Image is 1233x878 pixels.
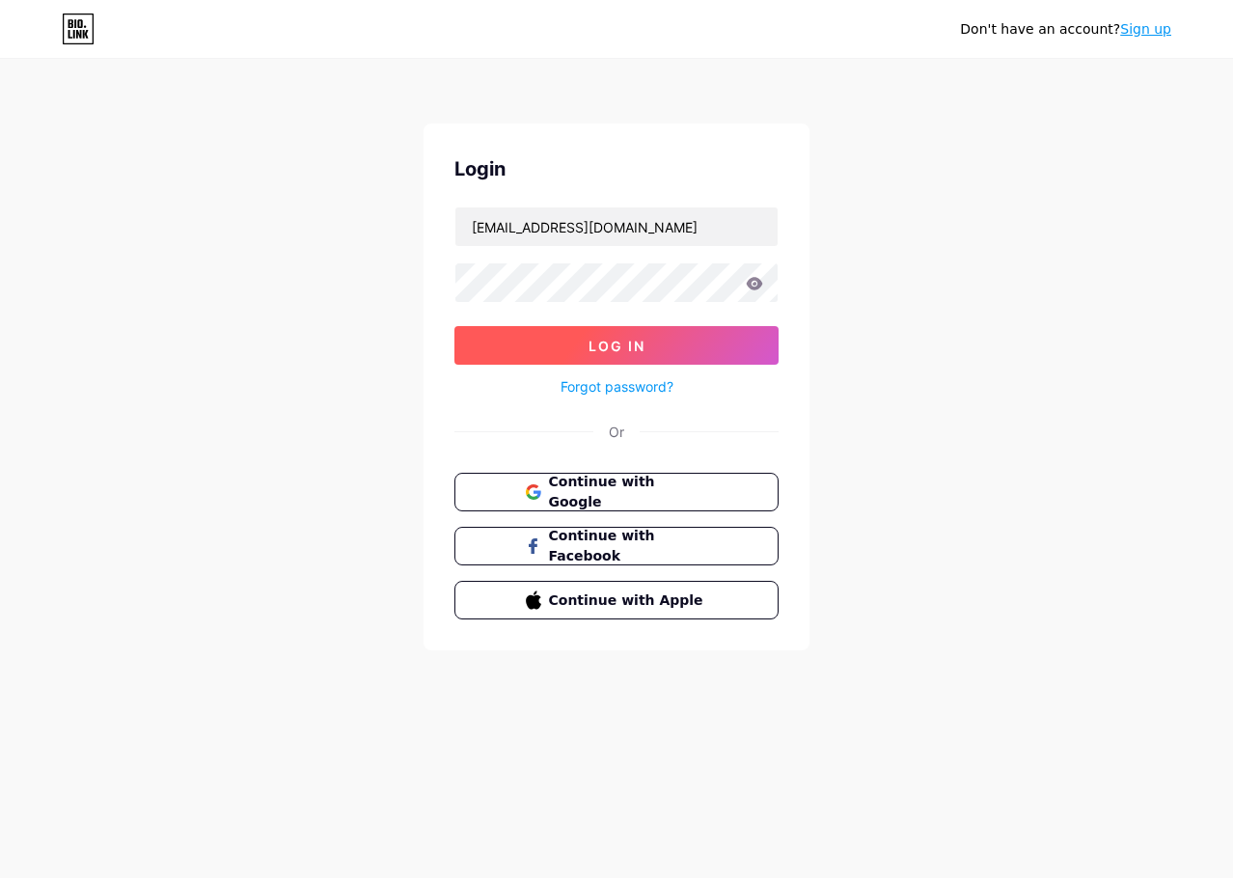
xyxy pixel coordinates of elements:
[454,527,779,565] button: Continue with Facebook
[454,154,779,183] div: Login
[561,376,673,397] a: Forgot password?
[454,473,779,511] button: Continue with Google
[454,581,779,619] button: Continue with Apple
[455,207,778,246] input: Username
[549,472,708,512] span: Continue with Google
[960,19,1171,40] div: Don't have an account?
[1120,21,1171,37] a: Sign up
[549,526,708,566] span: Continue with Facebook
[454,326,779,365] button: Log In
[609,422,624,442] div: Or
[589,338,645,354] span: Log In
[549,590,708,611] span: Continue with Apple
